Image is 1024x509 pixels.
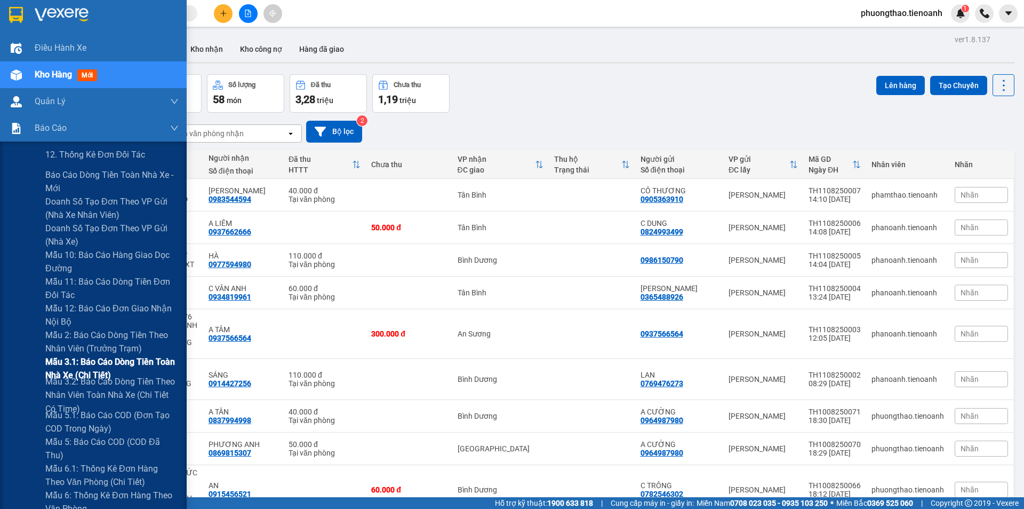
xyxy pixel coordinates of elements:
span: mới [77,69,97,81]
span: phuongthao.tienoanh [852,6,951,20]
span: Điều hành xe [35,41,86,54]
span: Cung cấp máy in - giấy in: [611,497,694,509]
span: Nhãn [961,288,979,297]
div: Bình Dương [458,412,544,420]
div: 0782546302 [641,490,683,498]
div: HÀ [209,252,278,260]
th: Toggle SortBy [803,151,866,179]
div: 110.000 đ [289,371,361,379]
div: 18:29 [DATE] [809,449,861,457]
button: caret-down [999,4,1018,23]
span: Mẫu 5: Báo cáo COD (COD đã thu) [45,435,179,462]
div: C VÂN [209,186,278,195]
div: Chưa thu [371,160,446,169]
div: [PERSON_NAME] [729,256,798,264]
div: Thu hộ [554,155,621,163]
div: A CƯỜNG [641,408,718,416]
span: 58 [213,93,225,106]
span: 12. Thống kê đơn đối tác [45,148,145,161]
button: Hàng đã giao [291,36,353,62]
div: 0937566564 [209,334,251,342]
span: món [227,96,242,105]
div: TH1108250002 [809,371,861,379]
span: Mẫu 3.2: Báo cáo dòng tiền theo nhân viên toàn nhà xe (Chi Tiết Có Time) [45,375,179,415]
div: CÔ THƯƠNG [641,186,718,195]
div: HTTT [289,166,352,174]
div: Tân Bình [458,288,544,297]
div: 60.000 đ [371,485,446,494]
th: Toggle SortBy [723,151,803,179]
div: phanoanh.tienoanh [871,330,944,338]
div: A TÂN [209,408,278,416]
div: 0937662666 [209,228,251,236]
div: Chọn văn phòng nhận [170,128,244,139]
div: Tân Bình [458,223,544,232]
span: copyright [965,499,972,507]
div: 0869815307 [209,449,251,457]
span: Mẫu 2: Báo cáo dòng tiền theo nhân viên (Trưởng Trạm) [45,328,179,355]
div: 0934819961 [209,293,251,301]
div: 14:08 [DATE] [809,228,861,236]
div: 0365488926 [641,293,683,301]
button: file-add [239,4,258,23]
span: Nhãn [961,444,979,453]
div: A LIÊM [209,219,278,228]
div: LAN [641,371,718,379]
div: TH1008250071 [809,408,861,416]
span: 1 [963,5,967,12]
div: [PERSON_NAME] [729,191,798,199]
button: Bộ lọc [306,121,362,143]
span: file-add [244,10,252,17]
span: Báo cáo [35,121,67,135]
div: [PERSON_NAME] [729,330,798,338]
div: phanoanh.tienoanh [871,256,944,264]
div: Người nhận [209,154,278,162]
div: 40.000 đ [289,186,361,195]
div: phuongthao.tienoanh [871,444,944,453]
sup: 2 [357,115,367,126]
div: An Sương [458,330,544,338]
div: 13:24 [DATE] [809,293,861,301]
svg: open [286,129,295,138]
div: C VÂN ANH [209,284,278,293]
div: Số điện thoại [641,166,718,174]
div: phuongthao.tienoanh [871,412,944,420]
th: Toggle SortBy [549,151,635,179]
span: Nhãn [961,223,979,232]
div: 50.000 đ [289,440,361,449]
div: VP gửi [729,155,789,163]
div: TH1108250007 [809,186,861,195]
div: 0983544594 [209,195,251,203]
div: TH1108250005 [809,252,861,260]
button: Kho công nợ [231,36,291,62]
span: | [601,497,603,509]
strong: 0369 525 060 [867,499,913,507]
div: AN [209,481,278,490]
span: Mẫu 3.1: Báo cáo dòng tiền toàn nhà xe (Chi Tiết) [45,355,179,382]
div: VP nhận [458,155,535,163]
button: Số lượng58món [207,74,284,113]
div: C TRÔNG [641,481,718,490]
span: Miền Nam [697,497,828,509]
div: [PERSON_NAME] [729,412,798,420]
div: 40.000 đ [289,408,361,416]
span: Nhãn [961,330,979,338]
div: 0915456521 [209,490,251,498]
div: Đã thu [311,81,331,89]
div: Tại văn phòng [289,260,361,269]
button: Lên hàng [876,76,925,95]
div: TH1008250066 [809,481,861,490]
div: 300.000 đ [371,330,446,338]
div: 0986150790 [641,256,683,264]
div: Tại văn phòng [289,379,361,388]
div: [GEOGRAPHIC_DATA] [458,444,544,453]
div: Tại văn phòng [289,195,361,203]
div: C DUNG [641,219,718,228]
span: | [921,497,923,509]
div: Tại văn phòng [289,449,361,457]
img: warehouse-icon [11,96,22,107]
button: plus [214,4,233,23]
div: 18:12 [DATE] [809,490,861,498]
span: Mẫu 12: Báo cáo đơn giao nhận nội bộ [45,302,179,328]
div: Bình Dương [458,375,544,383]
